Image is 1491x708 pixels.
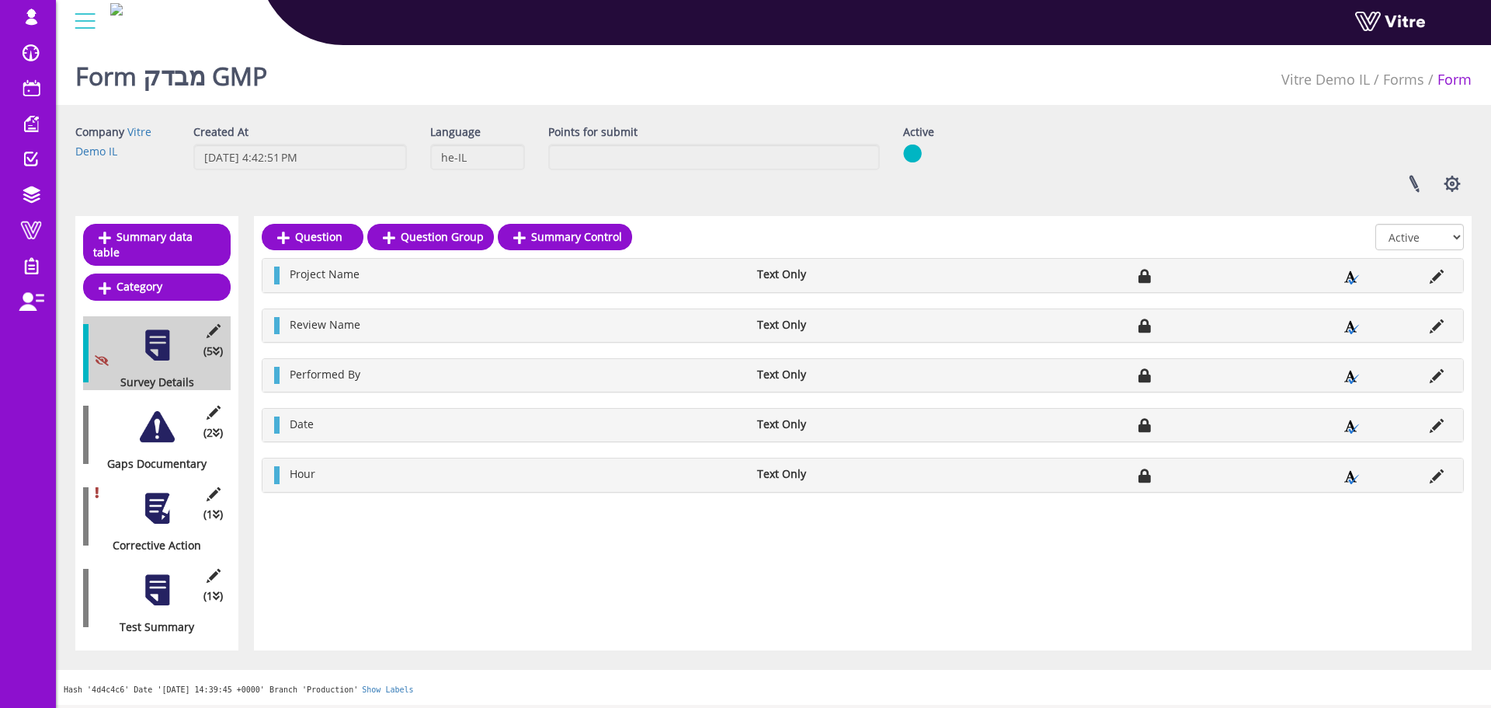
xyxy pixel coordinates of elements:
[1281,70,1370,89] a: Vitre Demo IL
[1383,70,1424,89] a: Forms
[749,267,925,282] li: Text Only
[193,124,248,140] label: Created At
[367,224,494,250] a: Question Group
[430,124,481,140] label: Language
[290,267,360,281] span: Project Name
[749,466,925,482] li: Text Only
[362,685,413,694] a: Show Labels
[203,425,223,441] span: (2 )
[903,144,922,163] img: yes
[83,274,231,300] a: Category
[203,344,223,359] span: (5 )
[203,507,223,522] span: (1 )
[110,3,123,16] img: Logo-Web.png
[83,456,219,472] div: Gaps Documentary
[290,417,314,431] span: Date
[1424,70,1472,90] li: Form
[290,367,360,382] span: Performed By
[83,619,219,635] div: Test Summary
[262,224,363,250] a: Question
[749,367,925,382] li: Text Only
[83,538,219,553] div: Corrective Action
[83,375,219,390] div: Survey Details
[75,124,124,140] label: Company
[64,685,358,694] span: Hash '4d4c4c6' Date '[DATE] 14:39:45 +0000' Branch 'Production'
[749,417,925,432] li: Text Only
[498,224,632,250] a: Summary Control
[290,317,360,332] span: Review Name
[290,466,315,481] span: Hour
[548,124,638,140] label: Points for submit
[749,317,925,333] li: Text Only
[903,124,934,140] label: Active
[83,224,231,266] a: Summary data table
[203,588,223,604] span: (1 )
[75,39,267,105] h1: Form מבדק GMP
